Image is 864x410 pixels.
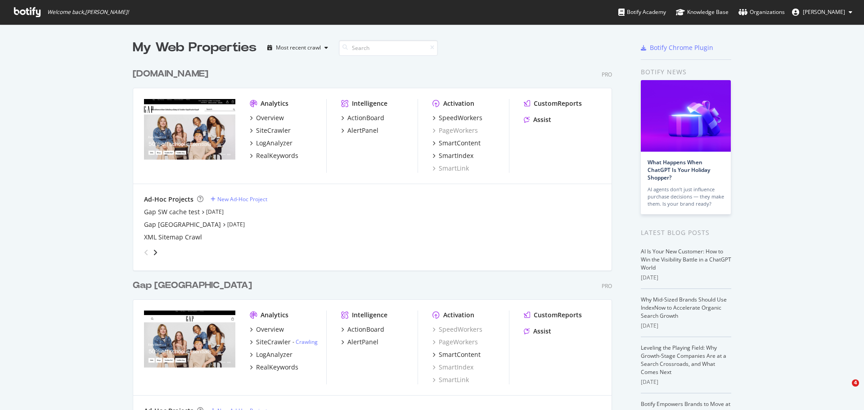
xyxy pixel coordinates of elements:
[261,311,288,320] div: Analytics
[738,8,785,17] div: Organizations
[443,311,474,320] div: Activation
[256,139,292,148] div: LogAnalyzer
[524,99,582,108] a: CustomReports
[602,71,612,78] div: Pro
[341,325,384,334] a: ActionBoard
[341,113,384,122] a: ActionBoard
[256,151,298,160] div: RealKeywords
[339,40,438,56] input: Search
[133,68,208,81] div: [DOMAIN_NAME]
[261,99,288,108] div: Analytics
[347,325,384,334] div: ActionBoard
[352,99,387,108] div: Intelligence
[211,195,267,203] a: New Ad-Hoc Project
[144,99,235,172] img: Gap.com
[803,8,845,16] span: Natalie Bargas
[641,248,731,271] a: AI Is Your New Customer: How to Win the Visibility Battle in a ChatGPT World
[533,115,551,124] div: Assist
[256,113,284,122] div: Overview
[641,344,726,376] a: Leveling the Playing Field: Why Growth-Stage Companies Are at a Search Crossroads, and What Comes...
[256,325,284,334] div: Overview
[352,311,387,320] div: Intelligence
[250,350,292,359] a: LogAnalyzer
[256,338,291,347] div: SiteCrawler
[144,311,235,383] img: Gapcanada.ca
[432,325,482,334] a: SpeedWorkers
[641,80,731,152] img: What Happens When ChatGPT Is Your Holiday Shopper?
[641,296,727,320] a: Why Mid-Sized Brands Should Use IndexNow to Accelerate Organic Search Growth
[296,338,318,346] a: Crawling
[439,113,482,122] div: SpeedWorkers
[144,233,202,242] a: XML Sitemap Crawl
[785,5,859,19] button: [PERSON_NAME]
[341,338,378,347] a: AlertPanel
[347,126,378,135] div: AlertPanel
[641,67,731,77] div: Botify news
[432,139,481,148] a: SmartContent
[250,338,318,347] a: SiteCrawler- Crawling
[641,378,731,386] div: [DATE]
[250,139,292,148] a: LogAnalyzer
[852,379,859,387] span: 4
[534,99,582,108] div: CustomReports
[648,186,724,207] div: AI agents don’t just influence purchase decisions — they make them. Is your brand ready?
[292,338,318,346] div: -
[524,327,551,336] a: Assist
[432,338,478,347] a: PageWorkers
[347,338,378,347] div: AlertPanel
[276,45,321,50] div: Most recent crawl
[256,126,291,135] div: SiteCrawler
[152,248,158,257] div: angle-right
[47,9,129,16] span: Welcome back, [PERSON_NAME] !
[439,151,473,160] div: SmartIndex
[264,41,332,55] button: Most recent crawl
[144,195,193,204] div: Ad-Hoc Projects
[432,126,478,135] a: PageWorkers
[250,325,284,334] a: Overview
[618,8,666,17] div: Botify Academy
[133,279,256,292] a: Gap [GEOGRAPHIC_DATA]
[256,363,298,372] div: RealKeywords
[250,126,291,135] a: SiteCrawler
[833,379,855,401] iframe: Intercom live chat
[144,220,221,229] a: Gap [GEOGRAPHIC_DATA]
[250,113,284,122] a: Overview
[439,350,481,359] div: SmartContent
[217,195,267,203] div: New Ad-Hoc Project
[432,350,481,359] a: SmartContent
[140,245,152,260] div: angle-left
[533,327,551,336] div: Assist
[641,322,731,330] div: [DATE]
[133,39,256,57] div: My Web Properties
[641,43,713,52] a: Botify Chrome Plugin
[250,363,298,372] a: RealKeywords
[432,151,473,160] a: SmartIndex
[432,113,482,122] a: SpeedWorkers
[144,207,200,216] a: Gap SW cache test
[650,43,713,52] div: Botify Chrome Plugin
[439,139,481,148] div: SmartContent
[524,115,551,124] a: Assist
[534,311,582,320] div: CustomReports
[432,375,469,384] a: SmartLink
[133,68,212,81] a: [DOMAIN_NAME]
[206,208,224,216] a: [DATE]
[602,282,612,290] div: Pro
[250,151,298,160] a: RealKeywords
[443,99,474,108] div: Activation
[133,279,252,292] div: Gap [GEOGRAPHIC_DATA]
[648,158,710,181] a: What Happens When ChatGPT Is Your Holiday Shopper?
[641,228,731,238] div: Latest Blog Posts
[432,363,473,372] a: SmartIndex
[524,311,582,320] a: CustomReports
[641,274,731,282] div: [DATE]
[341,126,378,135] a: AlertPanel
